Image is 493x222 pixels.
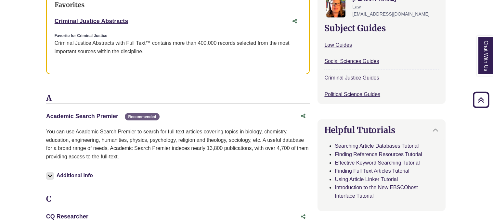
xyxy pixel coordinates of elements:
[324,42,352,48] a: Law Guides
[288,15,301,28] button: Share this database
[55,18,128,24] a: Criminal Justice Abstracts
[297,110,310,122] button: Share this database
[46,94,310,104] h3: A
[46,128,310,161] p: You can use Academic Search Premier to search for full text articles covering topics in biology, ...
[55,1,302,9] h3: Favorites
[335,168,409,174] a: Finding Full Text Articles Tutorial
[335,185,418,199] a: Introduction to the New EBSCOhost Interface Tutorial
[335,152,422,157] a: Finding Reference Resources Tutorial
[55,39,302,55] div: Criminal Justice Abstracts with Full Text™ contains more than 400,000 records selected from the m...
[46,171,95,180] button: Additional Info
[46,213,88,220] a: CQ Researcher
[55,33,302,39] div: Favorite for Criminal Justice
[335,177,398,182] a: Using Article Linker Tutorial
[324,92,380,97] a: Political Science Guides
[352,4,361,9] span: Law
[46,194,310,204] h3: C
[324,58,379,64] a: Social Sciences Guides
[125,113,159,120] span: Recommended
[471,95,491,104] a: Back to Top
[318,120,445,140] button: Helpful Tutorials
[46,113,118,119] a: Academic Search Premier
[335,143,419,149] a: Searching Article Databases Tutorial
[324,75,379,80] a: Criminal Justice Guides
[324,23,439,33] h2: Subject Guides
[352,11,429,17] span: [EMAIL_ADDRESS][DOMAIN_NAME]
[335,160,420,166] a: Effective Keyword Searching Tutorial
